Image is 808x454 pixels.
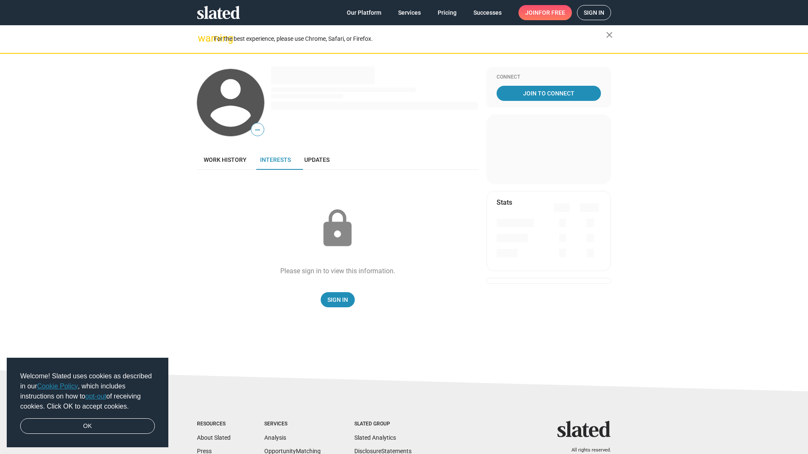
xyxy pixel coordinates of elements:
span: — [251,124,264,135]
div: Resources [197,421,231,428]
mat-icon: warning [198,33,208,43]
a: Sign In [321,292,355,307]
span: Join To Connect [498,86,599,101]
mat-card-title: Stats [497,198,512,207]
a: Updates [298,150,336,170]
span: Sign In [327,292,348,307]
a: Sign in [577,5,611,20]
span: Work history [204,156,247,163]
span: for free [539,5,565,20]
a: opt-out [85,393,106,400]
a: Services [391,5,428,20]
a: dismiss cookie message [20,418,155,434]
div: Please sign in to view this information. [280,267,395,275]
div: For the best experience, please use Chrome, Safari, or Firefox. [214,33,606,45]
span: Our Platform [347,5,381,20]
span: Pricing [438,5,457,20]
a: Analysis [264,434,286,441]
div: cookieconsent [7,358,168,448]
a: Interests [253,150,298,170]
div: Services [264,421,321,428]
div: Connect [497,74,601,81]
span: Join [525,5,565,20]
a: Successes [467,5,508,20]
a: Joinfor free [518,5,572,20]
span: Services [398,5,421,20]
div: Slated Group [354,421,412,428]
span: Updates [304,156,330,163]
span: Successes [473,5,502,20]
a: Work history [197,150,253,170]
span: Sign in [584,5,604,20]
a: Our Platform [340,5,388,20]
a: Cookie Policy [37,383,78,390]
span: Welcome! Slated uses cookies as described in our , which includes instructions on how to of recei... [20,371,155,412]
a: Pricing [431,5,463,20]
mat-icon: lock [316,208,359,250]
a: Join To Connect [497,86,601,101]
mat-icon: close [604,30,614,40]
span: Interests [260,156,291,163]
a: About Slated [197,434,231,441]
a: Slated Analytics [354,434,396,441]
